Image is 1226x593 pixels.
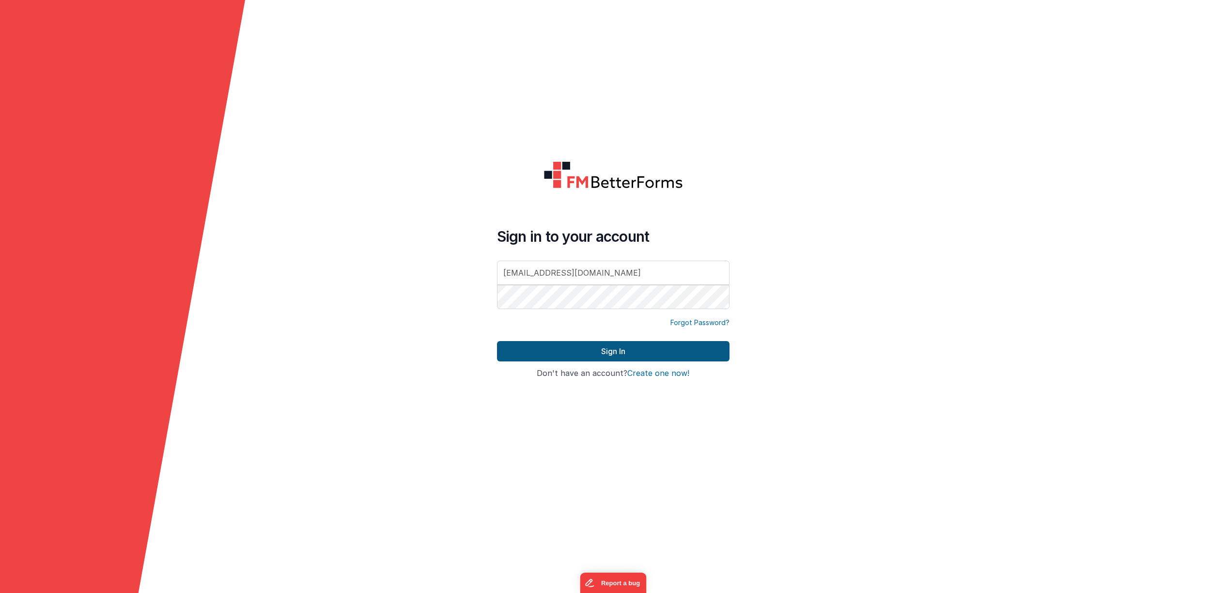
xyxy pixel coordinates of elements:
[497,341,729,361] button: Sign In
[670,318,729,328] a: Forgot Password?
[497,369,729,378] h4: Don't have an account?
[497,261,729,285] input: Email Address
[580,573,646,593] iframe: Marker.io feedback button
[497,228,729,245] h4: Sign in to your account
[627,369,689,378] button: Create one now!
